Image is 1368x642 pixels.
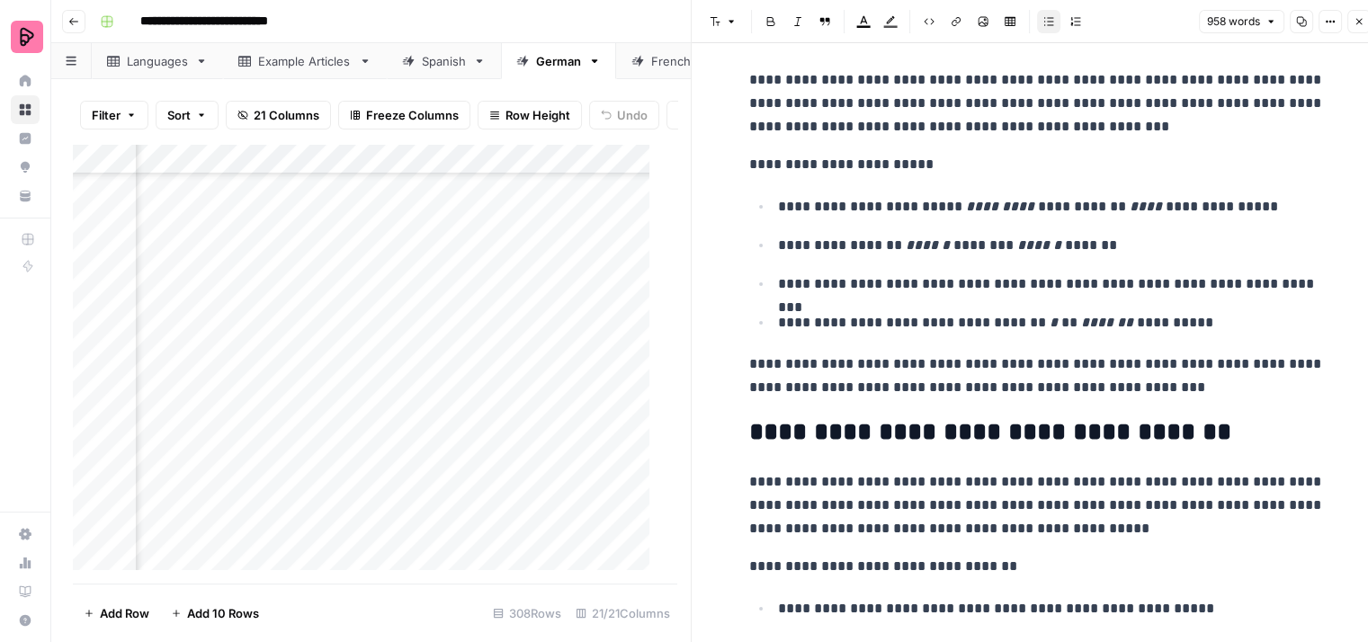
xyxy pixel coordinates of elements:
a: Browse [11,95,40,124]
button: Add 10 Rows [160,599,270,628]
div: Languages [127,52,188,70]
div: Spanish [422,52,466,70]
span: Undo [617,106,648,124]
button: Filter [80,101,148,129]
a: Insights [11,124,40,153]
span: Add 10 Rows [187,604,259,622]
a: Settings [11,520,40,548]
img: Preply Logo [11,21,43,53]
button: Freeze Columns [338,101,470,129]
a: Usage [11,548,40,577]
div: German [536,52,581,70]
button: Sort [156,101,219,129]
a: Spanish [387,43,501,79]
button: Workspace: Preply [11,14,40,59]
a: Learning Hub [11,577,40,606]
span: Add Row [100,604,149,622]
span: 21 Columns [254,106,319,124]
a: Your Data [11,182,40,210]
span: Filter [92,106,121,124]
button: 21 Columns [226,101,331,129]
a: Languages [92,43,223,79]
button: Add Row [73,599,160,628]
a: French [616,43,727,79]
button: Row Height [478,101,582,129]
span: Freeze Columns [366,106,459,124]
a: Home [11,67,40,95]
div: Example Articles [258,52,352,70]
span: Row Height [505,106,570,124]
span: Sort [167,106,191,124]
div: 308 Rows [486,599,568,628]
button: Help + Support [11,606,40,635]
a: German [501,43,616,79]
div: 21/21 Columns [568,599,677,628]
button: Undo [589,101,659,129]
div: French [651,52,692,70]
button: 958 words [1199,10,1284,33]
a: Opportunities [11,153,40,182]
span: 958 words [1207,13,1260,30]
a: Example Articles [223,43,387,79]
